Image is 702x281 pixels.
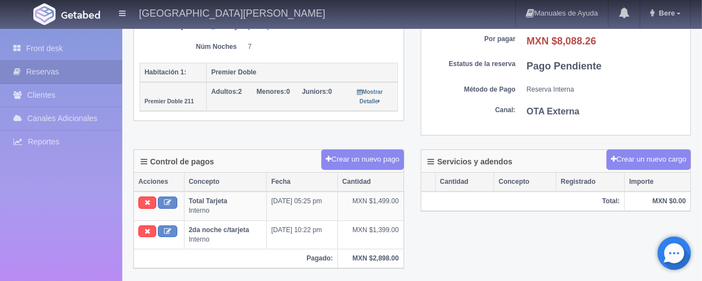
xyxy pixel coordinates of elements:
[606,149,691,170] button: Crear un nuevo cargo
[267,173,338,192] th: Fecha
[134,249,337,268] th: Pagado:
[556,173,624,192] th: Registrado
[257,88,286,96] strong: Menores:
[527,36,596,47] b: MXN $8,088.26
[184,220,267,249] td: Interno
[145,68,186,76] b: Habitación 1:
[656,9,675,17] span: Bere
[527,107,580,116] b: OTA Externa
[33,3,56,25] img: Getabed
[337,192,403,220] td: MXN $1,499.00
[145,98,194,104] small: Premier Doble 211
[184,192,267,220] td: Interno
[435,173,494,192] th: Cantidad
[248,42,390,52] dd: 7
[267,192,338,220] td: [DATE] 05:25 pm
[148,42,237,52] dt: Núm Noches
[427,59,516,69] dt: Estatus de la reserva
[189,226,250,234] b: 2da noche c/tarjeta
[357,89,383,104] small: Mostrar Detalle
[625,192,690,211] th: MXN $0.00
[207,63,398,82] th: Premier Doble
[428,158,512,166] h4: Servicios y adendos
[527,61,602,72] b: Pago Pendiente
[337,173,403,192] th: Cantidad
[421,192,625,211] th: Total:
[337,249,403,268] th: MXN $2,898.00
[139,6,325,19] h4: [GEOGRAPHIC_DATA][PERSON_NAME]
[494,173,556,192] th: Concepto
[427,34,516,44] dt: Por pagar
[184,173,267,192] th: Concepto
[337,220,403,249] td: MXN $1,399.00
[321,149,404,170] button: Crear un nuevo pago
[267,220,338,249] td: [DATE] 10:22 pm
[427,85,516,94] dt: Método de Pago
[61,11,100,19] img: Getabed
[189,197,228,205] b: Total Tarjeta
[302,88,328,96] strong: Juniors:
[141,158,214,166] h4: Control de pagos
[302,88,332,96] span: 0
[527,85,685,94] dd: Reserva Interna
[134,173,184,192] th: Acciones
[257,88,290,96] span: 0
[357,88,383,105] a: Mostrar Detalle
[211,88,238,96] strong: Adultos:
[427,106,516,115] dt: Canal:
[625,173,690,192] th: Importe
[211,88,242,96] span: 2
